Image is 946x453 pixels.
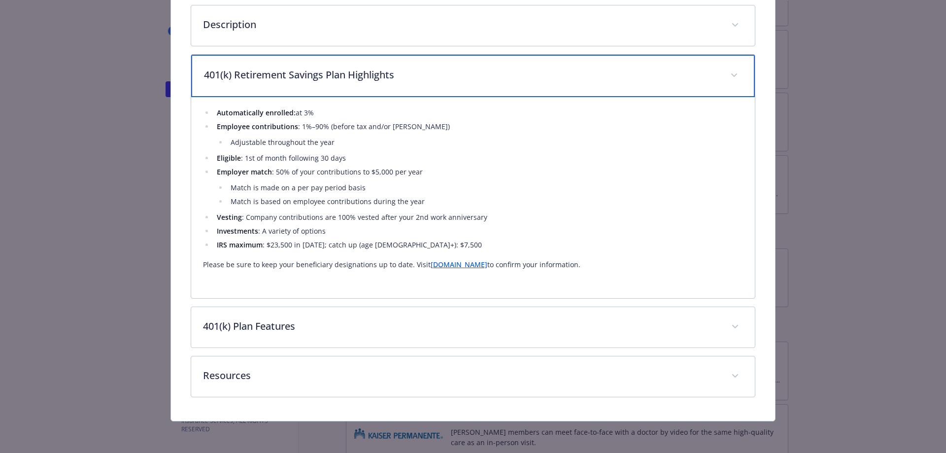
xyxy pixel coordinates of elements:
[217,122,298,131] strong: Employee contributions
[203,319,720,334] p: 401(k) Plan Features
[228,196,743,208] li: Match is based on employee contributions during the year
[214,225,743,237] li: : A variety of options
[214,121,743,148] li: : 1%–90% (before tax and/or [PERSON_NAME])
[214,239,743,251] li: : $23,500 in [DATE]; catch up (age [DEMOGRAPHIC_DATA]+): $7,500
[214,211,743,223] li: : Company contributions are 100% vested after your 2nd work anniversary
[203,17,720,32] p: Description
[431,260,487,269] a: [DOMAIN_NAME]
[191,5,755,46] div: Description
[191,356,755,397] div: Resources
[217,240,263,249] strong: IRS maximum
[217,226,258,236] strong: Investments
[214,107,743,119] li: at 3%
[191,97,755,298] div: 401(k) Retirement Savings Plan Highlights
[228,182,743,194] li: Match is made on a per pay period basis
[217,167,272,176] strong: Employer match
[214,152,743,164] li: : 1st of month following 30 days
[228,137,743,148] li: Adjustable throughout the year
[203,368,720,383] p: Resources
[217,153,241,163] strong: Eligible
[214,166,743,208] li: : 50% of your contributions to $5,000 per year
[217,108,296,117] strong: Automatically enrolled:
[191,307,755,348] div: 401(k) Plan Features
[204,68,719,82] p: 401(k) Retirement Savings Plan Highlights
[217,212,242,222] strong: Vesting
[203,259,743,271] p: Please be sure to keep your beneficiary designations up to date. Visit to confirm your information.
[191,55,755,97] div: 401(k) Retirement Savings Plan Highlights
